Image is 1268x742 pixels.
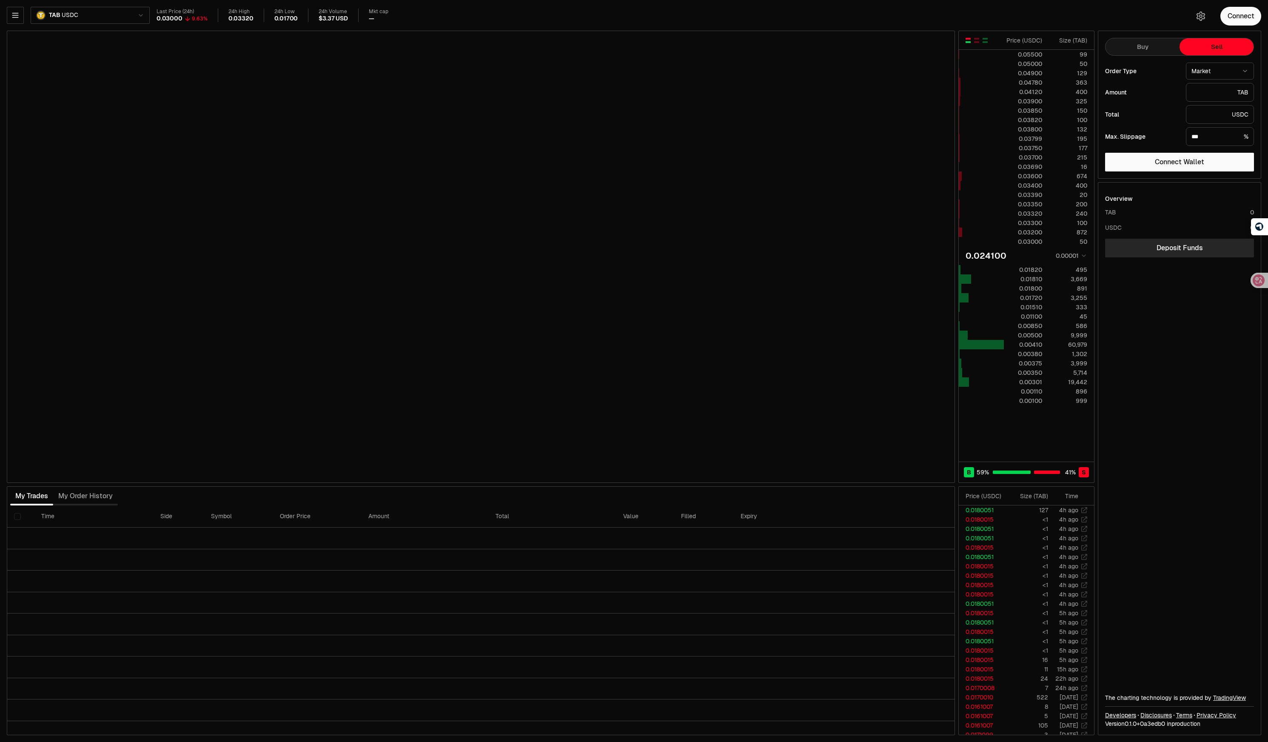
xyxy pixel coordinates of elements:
[1049,78,1087,87] div: 363
[1059,609,1078,617] time: 5h ago
[1176,711,1192,719] a: Terms
[1186,105,1254,124] div: USDC
[959,515,1008,524] td: 0.0180015
[1004,78,1042,87] div: 0.04780
[1059,572,1078,579] time: 4h ago
[1059,647,1078,654] time: 5h ago
[1004,191,1042,199] div: 0.03390
[966,250,1006,262] div: 0.024100
[1059,591,1078,598] time: 4h ago
[959,599,1008,608] td: 0.0180051
[959,702,1008,711] td: 0.0161007
[1186,127,1254,146] div: %
[319,9,348,15] div: 24h Volume
[1008,674,1049,683] td: 24
[204,505,273,528] th: Symbol
[1105,711,1136,719] a: Developers
[1059,619,1078,626] time: 5h ago
[1008,693,1049,702] td: 522
[1059,516,1078,523] time: 4h ago
[1049,153,1087,162] div: 215
[1105,194,1133,203] div: Overview
[1004,303,1042,311] div: 0.01510
[1049,359,1087,368] div: 3,999
[1053,251,1087,261] button: 0.00001
[1065,468,1076,477] span: 41 %
[1060,703,1078,711] time: [DATE]
[1049,36,1087,45] div: Size ( TAB )
[1004,172,1042,180] div: 0.03600
[959,580,1008,590] td: 0.0180015
[1008,590,1049,599] td: <1
[273,505,362,528] th: Order Price
[1057,665,1078,673] time: 15h ago
[1008,665,1049,674] td: 11
[982,37,989,44] button: Show Buy Orders Only
[1059,562,1078,570] time: 4h ago
[1008,618,1049,627] td: <1
[1049,60,1087,68] div: 50
[977,468,989,477] span: 59 %
[1004,97,1042,106] div: 0.03900
[1008,702,1049,711] td: 8
[959,665,1008,674] td: 0.0180015
[36,11,46,20] img: TAB.png
[1049,88,1087,96] div: 400
[1049,181,1087,190] div: 400
[1004,144,1042,152] div: 0.03750
[1082,468,1086,477] span: S
[1008,543,1049,552] td: <1
[1008,608,1049,618] td: <1
[157,9,208,15] div: Last Price (24h)
[734,505,849,528] th: Expiry
[1004,36,1042,45] div: Price ( USDC )
[192,15,208,22] div: 9.63%
[1008,683,1049,693] td: 7
[1015,492,1048,500] div: Size ( TAB )
[1008,721,1049,730] td: 105
[362,505,489,528] th: Amount
[1180,38,1254,55] button: Sell
[959,655,1008,665] td: 0.0180015
[1049,303,1087,311] div: 333
[959,562,1008,571] td: 0.0180015
[1049,387,1087,396] div: 896
[1004,387,1042,396] div: 0.00110
[959,571,1008,580] td: 0.0180015
[1049,50,1087,59] div: 99
[7,31,955,482] iframe: Financial Chart
[1059,553,1078,561] time: 4h ago
[1055,684,1078,692] time: 24h ago
[1004,209,1042,218] div: 0.03320
[959,730,1008,739] td: 0.0171099
[1008,515,1049,524] td: <1
[1004,163,1042,171] div: 0.03690
[1008,730,1049,739] td: 3
[274,15,298,23] div: 0.01700
[1105,111,1179,117] div: Total
[157,15,182,23] div: 0.03000
[369,9,388,15] div: Mkt cap
[1008,711,1049,721] td: 5
[1049,265,1087,274] div: 495
[616,505,674,528] th: Value
[1059,637,1078,645] time: 5h ago
[1008,599,1049,608] td: <1
[1049,312,1087,321] div: 45
[965,37,972,44] button: Show Buy and Sell Orders
[1049,125,1087,134] div: 132
[1049,200,1087,208] div: 200
[1059,581,1078,589] time: 4h ago
[1060,731,1078,739] time: [DATE]
[1186,83,1254,102] div: TAB
[1105,223,1122,232] div: USDC
[1049,97,1087,106] div: 325
[228,15,254,23] div: 0.03320
[959,505,1008,515] td: 0.0180051
[274,9,298,15] div: 24h Low
[1004,340,1042,349] div: 0.00410
[959,524,1008,534] td: 0.0180051
[1004,219,1042,227] div: 0.03300
[959,693,1008,702] td: 0.0170010
[1105,153,1254,171] button: Connect Wallet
